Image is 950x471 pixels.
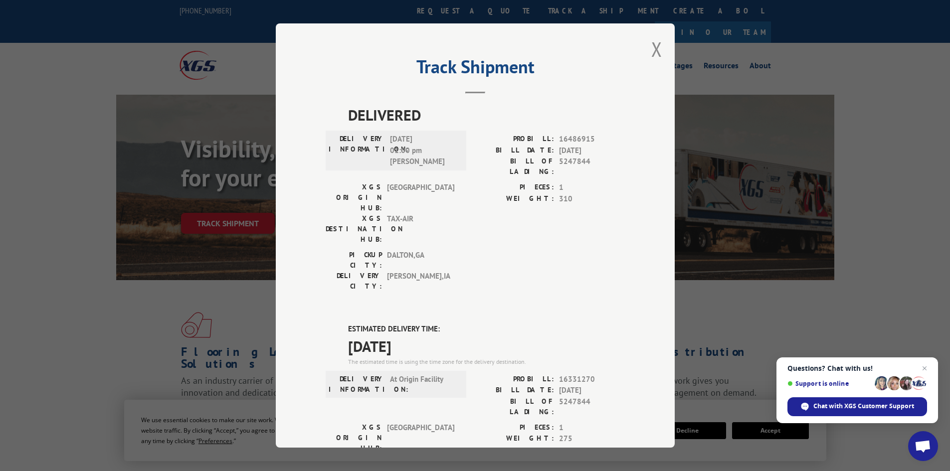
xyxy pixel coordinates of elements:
label: PIECES: [475,182,554,193]
label: ESTIMATED DELIVERY TIME: [348,323,625,335]
span: [DATE] [559,145,625,157]
label: XGS ORIGIN HUB: [326,422,382,454]
span: 5247844 [559,396,625,417]
label: WEIGHT: [475,433,554,445]
span: 16331270 [559,374,625,385]
span: Support is online [787,380,871,387]
label: BILL DATE: [475,145,554,157]
span: At Origin Facility [390,374,457,395]
span: 1 [559,182,625,193]
span: 5247844 [559,156,625,177]
div: The estimated time is using the time zone for the delivery destination. [348,357,625,366]
label: DELIVERY CITY: [326,271,382,292]
span: Close chat [919,362,931,374]
span: [GEOGRAPHIC_DATA] [387,422,454,454]
label: DELIVERY INFORMATION: [329,374,385,395]
span: [DATE] 01:00 pm [PERSON_NAME] [390,134,457,167]
label: PROBILL: [475,134,554,145]
label: PIECES: [475,422,554,434]
h2: Track Shipment [326,60,625,79]
span: TAX-AIR [387,213,454,245]
span: [GEOGRAPHIC_DATA] [387,182,454,213]
span: [DATE] [559,385,625,396]
span: DALTON , GA [387,250,454,271]
label: XGS DESTINATION HUB: [326,213,382,245]
label: DELIVERY INFORMATION: [329,134,385,167]
label: BILL DATE: [475,385,554,396]
span: [PERSON_NAME] , IA [387,271,454,292]
button: Close modal [651,36,662,62]
label: BILL OF LADING: [475,396,554,417]
label: PICKUP CITY: [326,250,382,271]
span: 16486915 [559,134,625,145]
span: 275 [559,433,625,445]
span: 1 [559,422,625,434]
label: BILL OF LADING: [475,156,554,177]
span: DELIVERED [348,104,625,126]
span: 310 [559,193,625,205]
span: Questions? Chat with us! [787,364,927,372]
label: PROBILL: [475,374,554,385]
span: Chat with XGS Customer Support [813,402,914,411]
span: [DATE] [348,335,625,357]
label: XGS ORIGIN HUB: [326,182,382,213]
div: Chat with XGS Customer Support [787,397,927,416]
label: WEIGHT: [475,193,554,205]
div: Open chat [908,431,938,461]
